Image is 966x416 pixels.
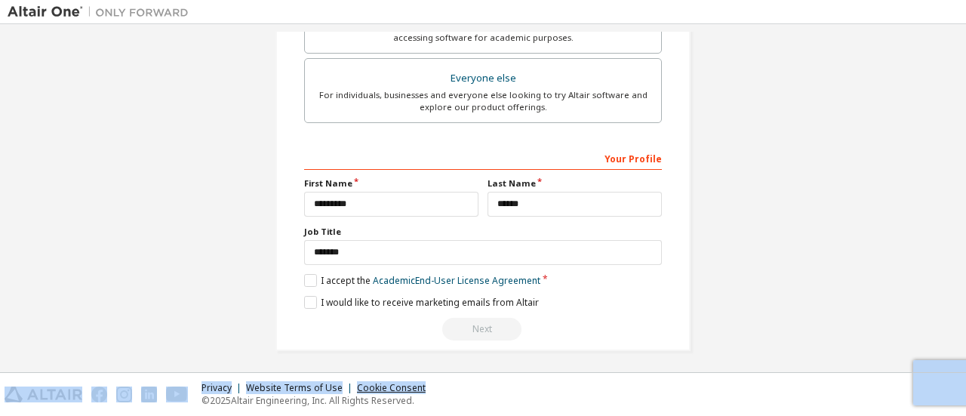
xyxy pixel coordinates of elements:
div: For individuals, businesses and everyone else looking to try Altair software and explore our prod... [314,89,652,113]
img: altair_logo.svg [5,387,82,402]
div: Privacy [202,382,246,394]
label: First Name [304,177,478,190]
img: instagram.svg [116,387,132,402]
img: linkedin.svg [141,387,157,402]
a: Academic End-User License Agreement [373,274,540,287]
p: © 2025 Altair Engineering, Inc. All Rights Reserved. [202,394,435,407]
img: facebook.svg [91,387,107,402]
label: Job Title [304,226,662,238]
div: Your Profile [304,146,662,170]
label: I would like to receive marketing emails from Altair [304,296,539,309]
div: Everyone else [314,68,652,89]
div: Cookie Consent [357,382,435,394]
div: Provide a valid email to continue [304,318,662,341]
label: Last Name [488,177,662,190]
img: youtube.svg [166,387,188,402]
label: I accept the [304,274,540,287]
div: Website Terms of Use [246,382,357,394]
img: Altair One [8,5,196,20]
div: For faculty & administrators of academic institutions administering students and accessing softwa... [314,20,652,44]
